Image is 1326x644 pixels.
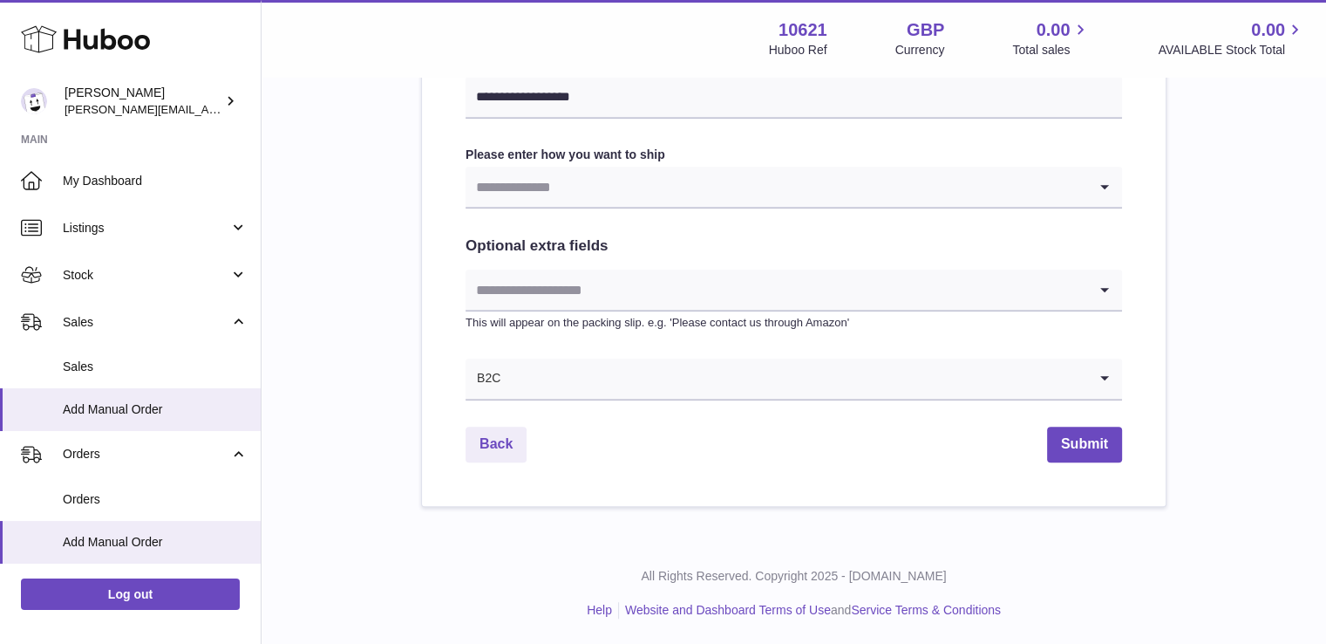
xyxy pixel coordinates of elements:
[63,359,248,375] span: Sales
[63,534,248,551] span: Add Manual Order
[65,85,221,118] div: [PERSON_NAME]
[63,267,229,284] span: Stock
[21,88,47,114] img: steven@scoreapp.com
[63,401,248,418] span: Add Manual Order
[466,359,1122,401] div: Search for option
[466,359,501,399] span: B2C
[1158,42,1305,58] span: AVAILABLE Stock Total
[1012,42,1090,58] span: Total sales
[65,102,350,116] span: [PERSON_NAME][EMAIL_ADDRESS][DOMAIN_NAME]
[779,18,827,42] strong: 10621
[587,603,612,617] a: Help
[466,270,1122,312] div: Search for option
[619,602,1001,619] li: and
[466,167,1087,207] input: Search for option
[625,603,831,617] a: Website and Dashboard Terms of Use
[466,270,1087,310] input: Search for option
[769,42,827,58] div: Huboo Ref
[63,491,248,508] span: Orders
[895,42,945,58] div: Currency
[275,568,1312,585] p: All Rights Reserved. Copyright 2025 - [DOMAIN_NAME]
[1251,18,1285,42] span: 0.00
[1037,18,1071,42] span: 0.00
[1047,427,1122,462] button: Submit
[501,359,1087,399] input: Search for option
[63,446,229,462] span: Orders
[63,314,229,331] span: Sales
[1158,18,1305,58] a: 0.00 AVAILABLE Stock Total
[21,579,240,610] a: Log out
[63,173,248,189] span: My Dashboard
[851,603,1001,617] a: Service Terms & Conditions
[466,167,1122,209] div: Search for option
[1012,18,1090,58] a: 0.00 Total sales
[466,147,1122,163] label: Please enter how you want to ship
[63,220,229,236] span: Listings
[466,236,1122,257] h2: Optional extra fields
[907,18,944,42] strong: GBP
[466,315,1122,331] p: This will appear on the packing slip. e.g. 'Please contact us through Amazon'
[466,427,527,462] a: Back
